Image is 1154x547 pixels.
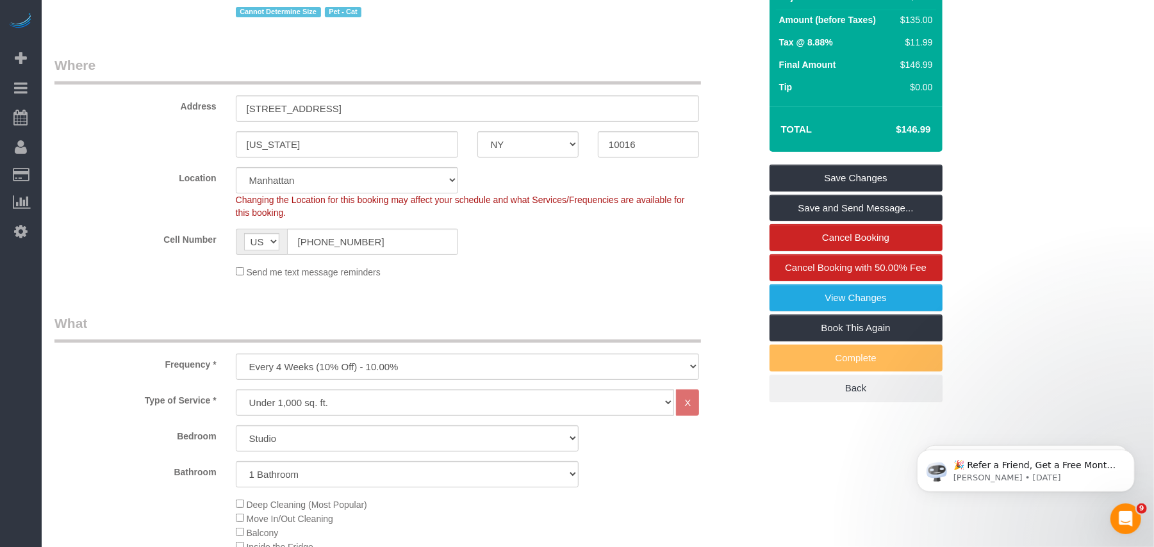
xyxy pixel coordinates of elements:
img: Automaid Logo [8,13,33,31]
a: Save Changes [770,165,943,192]
label: Type of Service * [45,389,226,407]
a: Cancel Booking with 50.00% Fee [770,254,943,281]
input: City [236,131,458,158]
span: Cancel Booking with 50.00% Fee [785,262,927,273]
div: $11.99 [894,36,933,49]
label: Bedroom [45,425,226,443]
span: Pet - Cat [325,7,362,17]
label: Amount (before Taxes) [779,13,876,26]
h4: $146.99 [857,124,930,135]
p: Message from Ellie, sent 4d ago [56,49,221,61]
input: Cell Number [287,229,458,255]
label: Frequency * [45,354,226,371]
label: Location [45,167,226,184]
a: Cancel Booking [770,224,943,251]
span: Balcony [247,528,279,538]
label: Bathroom [45,461,226,478]
label: Address [45,95,226,113]
label: Tax @ 8.88% [779,36,833,49]
iframe: Intercom live chat [1110,503,1141,534]
a: Book This Again [770,314,943,341]
div: $0.00 [894,81,933,94]
span: 🎉 Refer a Friend, Get a Free Month! 🎉 Love Automaid? Share the love! When you refer a friend who ... [56,37,219,175]
input: Zip Code [598,131,699,158]
label: Cell Number [45,229,226,246]
strong: Total [781,124,812,135]
span: Deep Cleaning (Most Popular) [247,500,367,510]
label: Final Amount [779,58,836,71]
a: Back [770,375,943,402]
span: Send me text message reminders [247,267,381,277]
legend: What [54,314,701,343]
span: 9 [1137,503,1147,514]
a: Save and Send Message... [770,195,943,222]
a: View Changes [770,284,943,311]
div: $135.00 [894,13,933,26]
iframe: Intercom notifications message [898,423,1154,512]
div: $146.99 [894,58,933,71]
span: Move In/Out Cleaning [247,514,333,524]
label: Tip [779,81,793,94]
span: Changing the Location for this booking may affect your schedule and what Services/Frequencies are... [236,195,685,218]
span: Cannot Determine Size [236,7,321,17]
legend: Where [54,56,701,85]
